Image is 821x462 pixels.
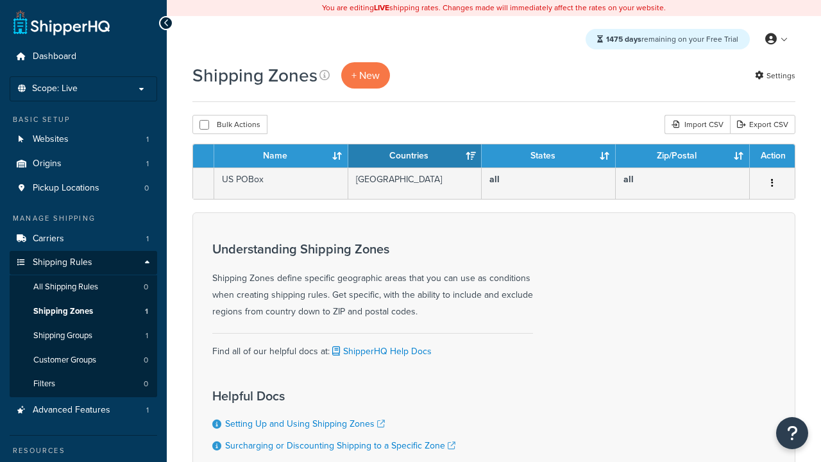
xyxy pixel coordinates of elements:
[10,251,157,397] li: Shipping Rules
[146,405,149,416] span: 1
[776,417,808,449] button: Open Resource Center
[10,348,157,372] a: Customer Groups 0
[10,372,157,396] a: Filters 0
[606,33,641,45] strong: 1475 days
[10,176,157,200] li: Pickup Locations
[146,330,148,341] span: 1
[10,324,157,348] a: Shipping Groups 1
[144,379,148,389] span: 0
[10,445,157,456] div: Resources
[10,152,157,176] li: Origins
[144,355,148,366] span: 0
[214,167,348,199] td: US POBox
[146,158,149,169] span: 1
[32,83,78,94] span: Scope: Live
[10,398,157,422] a: Advanced Features 1
[212,389,455,403] h3: Helpful Docs
[755,67,795,85] a: Settings
[10,251,157,275] a: Shipping Rules
[10,275,157,299] a: All Shipping Rules 0
[33,282,98,293] span: All Shipping Rules
[10,348,157,372] li: Customer Groups
[192,63,317,88] h1: Shipping Zones
[144,183,149,194] span: 0
[348,167,482,199] td: [GEOGRAPHIC_DATA]
[33,330,92,341] span: Shipping Groups
[33,257,92,268] span: Shipping Rules
[225,439,455,452] a: Surcharging or Discounting Shipping to a Specific Zone
[192,115,267,134] button: Bulk Actions
[33,183,99,194] span: Pickup Locations
[616,144,750,167] th: Zip/Postal: activate to sort column ascending
[586,29,750,49] div: remaining on your Free Trial
[482,144,616,167] th: States: activate to sort column ascending
[10,128,157,151] a: Websites 1
[10,227,157,251] a: Carriers 1
[33,158,62,169] span: Origins
[10,324,157,348] li: Shipping Groups
[10,45,157,69] a: Dashboard
[348,144,482,167] th: Countries: activate to sort column ascending
[146,134,149,145] span: 1
[374,2,389,13] b: LIVE
[10,275,157,299] li: All Shipping Rules
[341,62,390,89] a: + New
[664,115,730,134] div: Import CSV
[33,405,110,416] span: Advanced Features
[623,173,634,186] b: all
[33,355,96,366] span: Customer Groups
[33,134,69,145] span: Websites
[489,173,500,186] b: all
[10,372,157,396] li: Filters
[212,242,533,256] h3: Understanding Shipping Zones
[10,114,157,125] div: Basic Setup
[330,345,432,358] a: ShipperHQ Help Docs
[33,306,93,317] span: Shipping Zones
[33,234,64,244] span: Carriers
[10,176,157,200] a: Pickup Locations 0
[10,300,157,323] li: Shipping Zones
[10,300,157,323] a: Shipping Zones 1
[33,51,76,62] span: Dashboard
[145,306,148,317] span: 1
[351,68,380,83] span: + New
[13,10,110,35] a: ShipperHQ Home
[10,152,157,176] a: Origins 1
[730,115,795,134] a: Export CSV
[225,417,385,431] a: Setting Up and Using Shipping Zones
[212,333,533,360] div: Find all of our helpful docs at:
[750,144,795,167] th: Action
[10,227,157,251] li: Carriers
[10,213,157,224] div: Manage Shipping
[214,144,348,167] th: Name: activate to sort column ascending
[10,128,157,151] li: Websites
[212,242,533,320] div: Shipping Zones define specific geographic areas that you can use as conditions when creating ship...
[10,398,157,422] li: Advanced Features
[146,234,149,244] span: 1
[144,282,148,293] span: 0
[33,379,55,389] span: Filters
